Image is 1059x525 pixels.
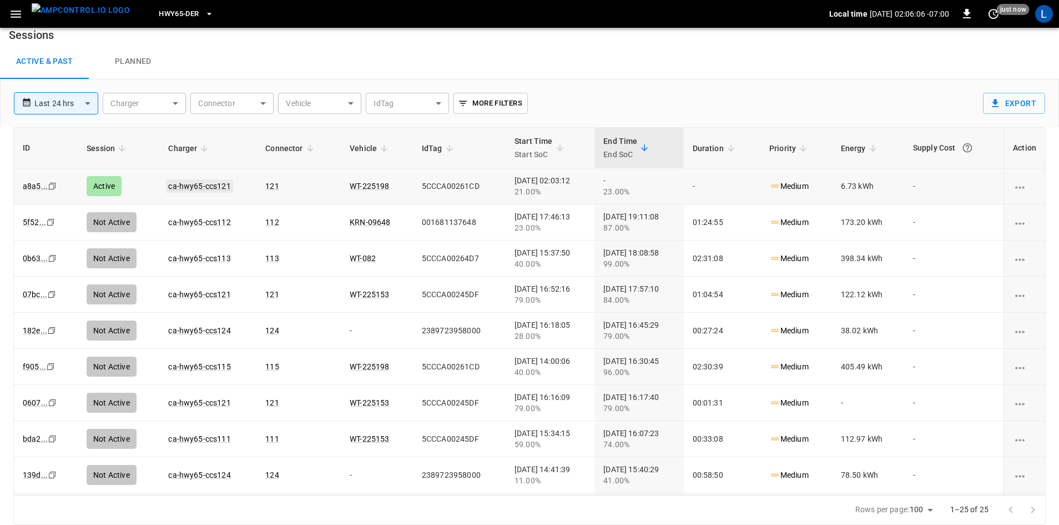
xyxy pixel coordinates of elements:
a: 112 [265,218,279,227]
a: 124 [265,326,279,335]
div: 99.00% [603,258,674,269]
a: WT-082 [350,254,376,263]
div: charging session options [1013,469,1036,481]
div: profile-icon [1035,5,1053,23]
td: 122.12 kWh [832,277,904,313]
p: Medium [769,433,809,445]
div: copy [47,469,58,481]
span: Priority [769,142,810,155]
p: Rows per page: [855,504,909,515]
div: 28.00% [515,331,586,342]
div: 84.00% [603,294,674,306]
td: - [904,457,1003,493]
div: charging session options [1013,433,1036,444]
div: sessions table [13,127,1046,495]
div: 11.00% [515,475,586,486]
div: Not Active [87,321,137,341]
div: charging session options [1013,361,1036,372]
td: - [904,277,1003,313]
a: WT-225198 [350,182,389,191]
a: ca-hwy65-ccs124 [168,471,230,479]
div: 40.00% [515,258,586,269]
span: End TimeEnd SoC [603,134,652,161]
div: copy [47,252,58,264]
a: ca-hwy65-ccs111 [168,434,230,443]
div: [DATE] 16:16:09 [515,392,586,414]
a: 0607... [23,398,48,407]
span: Charger [168,142,211,155]
td: 00:33:08 [684,421,760,457]
div: copy [46,361,57,373]
div: Not Active [87,212,137,232]
a: 139d... [23,471,48,479]
p: Medium [769,469,809,481]
a: ca-hwy65-ccs121 [168,398,230,407]
div: Not Active [87,429,137,449]
p: Medium [769,289,809,301]
td: - [904,385,1003,421]
div: copy [47,324,58,337]
a: Planned [89,44,178,79]
div: charging session options [1013,217,1036,228]
td: - [904,349,1003,385]
div: 79.00% [515,403,586,414]
p: Medium [769,397,809,409]
td: 5CCCA00245DF [413,277,506,313]
a: ca-hwy65-ccs121 [166,179,233,193]
p: Medium [769,181,809,192]
div: 96.00% [603,367,674,378]
div: Active [87,176,122,196]
div: [DATE] 16:45:29 [603,319,674,342]
a: WT-225153 [350,434,389,443]
div: [DATE] 18:08:58 [603,247,674,269]
div: [DATE] 15:34:15 [515,428,586,450]
a: 113 [265,254,279,263]
div: 100 [910,502,936,518]
div: [DATE] 17:46:13 [515,211,586,233]
div: [DATE] 14:00:06 [515,356,586,378]
td: 5CCCA00245DF [413,421,506,457]
p: End SoC [603,148,637,161]
div: 23.00% [515,222,586,233]
td: 5CCCA00261CD [413,349,506,385]
p: Start SoC [515,148,553,161]
td: 405.49 kWh [832,349,904,385]
div: Last 24 hrs [34,93,98,114]
td: 00:58:50 [684,457,760,493]
p: [DATE] 02:06:06 -07:00 [870,8,949,19]
a: ca-hwy65-ccs115 [168,362,230,371]
span: just now [997,4,1030,15]
td: 2389723958000 [413,457,506,493]
div: [DATE] 16:18:05 [515,319,586,342]
div: [DATE] 16:17:40 [603,392,674,414]
div: Not Active [87,465,137,485]
a: ca-hwy65-ccs112 [168,218,230,227]
td: 5CCCA00245DF [413,385,506,421]
td: 38.02 kWh [832,313,904,349]
div: 59.00% [515,439,586,450]
div: 21.00% [515,186,586,197]
div: Not Active [87,284,137,304]
a: 121 [265,290,279,299]
div: - [603,175,674,197]
a: 115 [265,362,279,371]
button: The cost of your charging session based on your supply rates [957,138,977,158]
div: 23.00% [603,186,674,197]
div: [DATE] 16:52:16 [515,283,586,306]
div: charging session options [1013,181,1036,192]
span: HWY65-DER [159,8,199,21]
div: Not Active [87,248,137,268]
p: Medium [769,361,809,373]
button: More Filters [453,93,527,114]
span: Energy [841,142,880,155]
span: Connector [265,142,317,155]
div: 87.00% [603,222,674,233]
div: copy [47,288,58,301]
td: - [904,168,1003,204]
td: - [341,313,413,349]
a: 121 [265,182,279,191]
a: 07bc... [23,290,47,299]
th: Action [1003,128,1045,168]
a: 124 [265,471,279,479]
div: 40.00% [515,367,586,378]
